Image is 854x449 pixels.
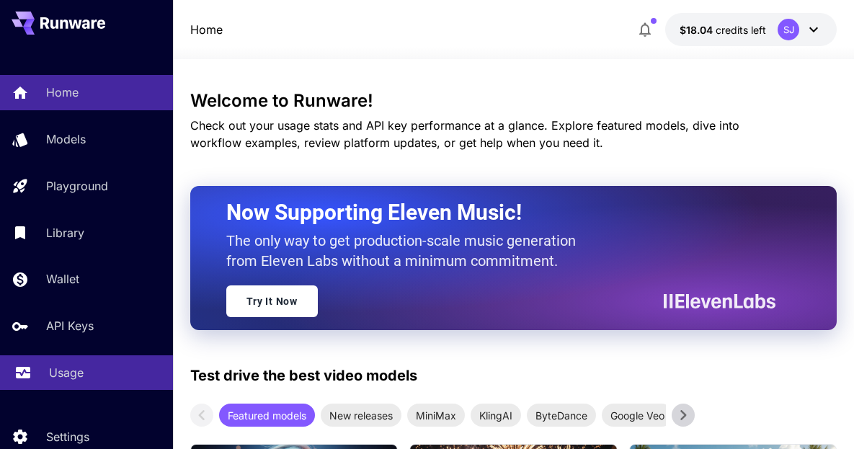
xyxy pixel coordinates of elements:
[602,404,673,427] div: Google Veo
[46,270,79,288] p: Wallet
[407,408,465,423] span: MiniMax
[190,21,223,38] nav: breadcrumb
[321,408,401,423] span: New releases
[527,408,596,423] span: ByteDance
[321,404,401,427] div: New releases
[46,428,89,445] p: Settings
[190,118,739,150] span: Check out your usage stats and API key performance at a glance. Explore featured models, dive int...
[665,13,837,46] button: $18.04195SJ
[407,404,465,427] div: MiniMax
[190,21,223,38] a: Home
[680,24,716,36] span: $18.04
[527,404,596,427] div: ByteDance
[716,24,766,36] span: credits left
[219,408,315,423] span: Featured models
[226,231,587,271] p: The only way to get production-scale music generation from Eleven Labs without a minimum commitment.
[778,19,799,40] div: SJ
[680,22,766,37] div: $18.04195
[226,285,318,317] a: Try It Now
[219,404,315,427] div: Featured models
[602,408,673,423] span: Google Veo
[49,364,84,381] p: Usage
[471,404,521,427] div: KlingAI
[471,408,521,423] span: KlingAI
[46,84,79,101] p: Home
[46,224,84,241] p: Library
[46,130,86,148] p: Models
[46,317,94,334] p: API Keys
[226,199,765,226] h2: Now Supporting Eleven Music!
[46,177,108,195] p: Playground
[190,91,837,111] h3: Welcome to Runware!
[190,365,417,386] p: Test drive the best video models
